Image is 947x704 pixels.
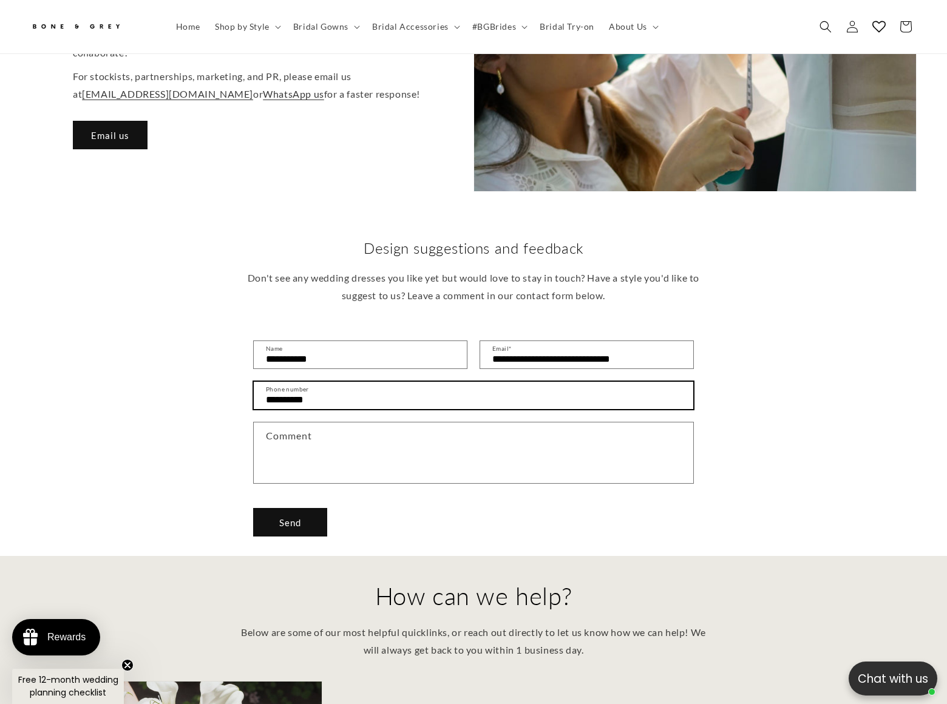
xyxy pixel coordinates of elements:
[73,121,148,150] a: Email us
[237,269,710,305] p: Don't see any wedding dresses you like yet but would love to stay in touch? Have a style you'd li...
[237,624,710,659] p: Below are some of our most helpful quicklinks, or reach out directly to let us know how we can he...
[12,669,124,704] div: Free 12-month wedding planning checklistClose teaser
[176,21,200,32] span: Home
[609,21,647,32] span: About Us
[532,14,602,39] a: Bridal Try-on
[47,632,86,643] div: Rewards
[263,88,324,100] a: WhatsApp us
[253,508,327,536] button: Send
[237,239,710,257] h2: Design suggestions and feedback
[215,21,270,32] span: Shop by Style
[472,21,516,32] span: #BGBrides
[849,662,937,696] button: Open chatbox
[237,580,710,612] h2: How can we help?
[121,659,134,671] button: Close teaser
[208,14,286,39] summary: Shop by Style
[82,88,253,100] a: [EMAIL_ADDRESS][DOMAIN_NAME]
[812,13,839,40] summary: Search
[30,17,121,37] img: Bone and Grey Bridal
[73,68,431,103] p: For stockists, partnerships, marketing, and PR, please email us at or for a faster response!
[286,14,365,39] summary: Bridal Gowns
[365,14,465,39] summary: Bridal Accessories
[849,670,937,688] p: Chat with us
[465,14,532,39] summary: #BGBrides
[169,14,208,39] a: Home
[602,14,664,39] summary: About Us
[26,12,157,41] a: Bone and Grey Bridal
[18,674,118,699] span: Free 12-month wedding planning checklist
[540,21,594,32] span: Bridal Try-on
[372,21,449,32] span: Bridal Accessories
[293,21,348,32] span: Bridal Gowns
